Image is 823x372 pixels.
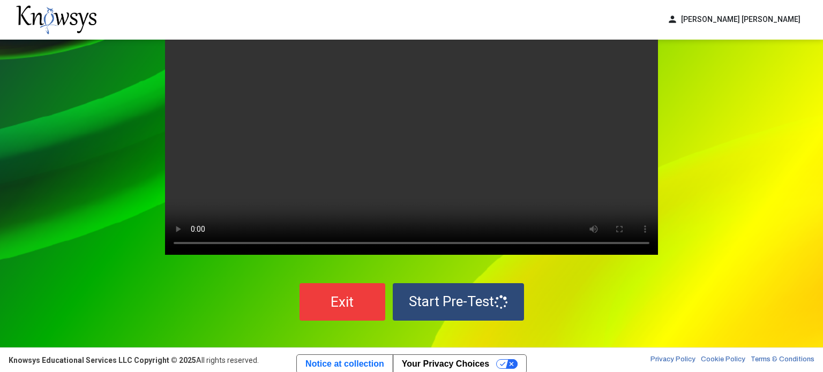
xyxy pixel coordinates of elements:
[667,14,678,25] span: person
[9,356,196,365] strong: Knowsys Educational Services LLC Copyright © 2025
[165,19,658,255] video: Your browser does not support the video tag.
[16,5,96,34] img: knowsys-logo.png
[393,283,524,321] button: Start Pre-Test
[300,283,385,321] button: Exit
[650,355,695,366] a: Privacy Policy
[661,11,807,28] button: person[PERSON_NAME] [PERSON_NAME]
[9,355,259,366] div: All rights reserved.
[701,355,745,366] a: Cookie Policy
[409,293,508,309] span: Start Pre-Test
[751,355,814,366] a: Terms & Conditions
[331,294,354,310] span: Exit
